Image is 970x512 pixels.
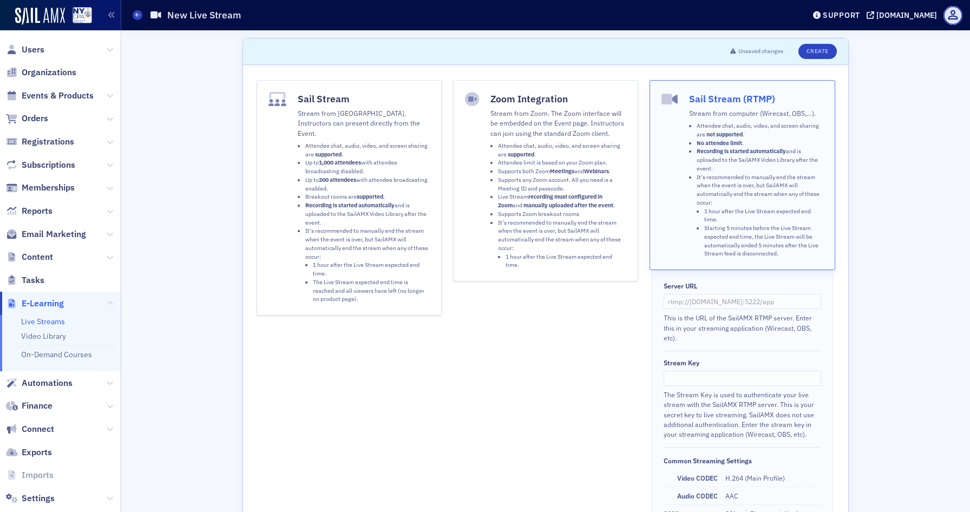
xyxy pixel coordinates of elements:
a: Reports [6,205,53,217]
h4: Sail Stream (RTMP) [689,92,823,106]
li: Attendee chat, audio, video, and screen sharing are . [498,142,626,159]
a: Exports [6,447,52,458]
span: Profile [943,6,962,25]
a: E-Learning [6,298,64,310]
a: Imports [6,469,54,481]
li: 1 hour after the Live Stream expected end time. [313,261,430,278]
span: Subscriptions [22,159,75,171]
span: Registrations [22,136,74,148]
a: Orders [6,113,48,124]
strong: No attendee limit [697,139,742,147]
a: Tasks [6,274,44,286]
div: Support [823,10,860,20]
dd: AAC [725,487,821,504]
li: Starting 5 minutes before the Live Stream expected end time, the Live Stream will be automaticall... [704,224,823,258]
span: Reports [22,205,53,217]
a: Events & Products [6,90,94,102]
a: Live Streams [21,317,65,326]
strong: Recording is started automatically [697,147,786,155]
a: Users [6,44,44,56]
span: Tasks [22,274,44,286]
div: The Stream Key is used to authenticate your live stream with the SailAMX RTMP server. This is you... [664,390,821,439]
img: SailAMX [15,8,65,25]
span: Video CODEC [677,474,718,482]
a: Video Library [21,331,66,341]
h1: New Live Stream [167,9,241,22]
a: Memberships [6,182,75,194]
a: On-Demand Courses [21,350,92,359]
span: Audio CODEC [677,491,718,500]
li: It's recommended to manually end the stream when the event is over, but SailAMX will automaticall... [498,219,626,270]
h4: Sail Stream [298,92,430,106]
span: Unsaved changes [738,47,783,56]
strong: supported [315,150,342,158]
strong: 200 attendees [319,176,356,183]
strong: supported [357,193,383,200]
span: Settings [22,493,55,504]
strong: supported [508,150,534,158]
span: Finance [22,400,53,412]
span: Automations [22,377,73,389]
a: Email Marketing [6,228,86,240]
li: It's recommended to manually end the stream when the event is over, but SailAMX will automaticall... [305,227,430,304]
div: Server URL [664,282,697,290]
span: Orders [22,113,48,124]
div: Stream Key [664,359,699,367]
img: SailAMX [73,7,92,24]
a: Content [6,251,53,263]
span: E-Learning [22,298,64,310]
strong: Meetings [550,167,574,175]
a: Finance [6,400,53,412]
li: Breakout rooms are . [305,193,430,201]
li: . [697,139,823,148]
span: Content [22,251,53,263]
li: Attendee chat, audio, video, and screen sharing are . [697,122,823,139]
span: Imports [22,469,54,481]
dd: H.264 (Main Profile) [725,469,821,487]
button: Sail Stream (RTMP)Stream from computer (Wirecast, OBS,…).Attendee chat, audio, video, and screen ... [650,80,835,270]
span: Memberships [22,182,75,194]
a: Registrations [6,136,74,148]
h4: Zoom Integration [490,92,626,106]
a: Subscriptions [6,159,75,171]
strong: recording must configured in Zoom [498,193,602,209]
a: View Homepage [65,7,92,25]
li: It's recommended to manually end the stream when the event is over, but SailAMX will automaticall... [697,173,823,259]
strong: not supported [706,130,743,138]
a: Settings [6,493,55,504]
a: Automations [6,377,73,389]
span: Exports [22,447,52,458]
p: Stream from [GEOGRAPHIC_DATA]. Instructors can present directly from the Event. [298,108,430,138]
button: Sail StreamStream from [GEOGRAPHIC_DATA]. Instructors can present directly from the Event.Attende... [257,80,442,316]
li: Supports both Zoom and . [498,167,626,176]
p: Stream from computer (Wirecast, OBS,…). [689,108,823,118]
button: Zoom IntegrationStream from Zoom. The Zoom interface will be embedded on the Event page. Instruct... [453,80,638,281]
span: Events & Products [22,90,94,102]
span: Email Marketing [22,228,86,240]
a: Organizations [6,67,76,78]
li: Up to with attendee broadcasting enabled. [305,176,430,193]
li: and is uploaded to the SailAMX Video Library after the event. [697,147,823,173]
div: [DOMAIN_NAME] [876,10,937,20]
li: Attendee limit is based on your Zoom plan. [498,159,626,167]
a: Connect [6,423,54,435]
li: 1 hour after the Live Stream expected end time. [506,253,626,270]
button: [DOMAIN_NAME] [867,11,941,19]
span: Users [22,44,44,56]
strong: 1,000 attendees [319,159,361,166]
li: Live Stream and . [498,193,626,210]
div: Common Streaming Settings [664,457,752,465]
strong: manually uploaded after the event [523,201,613,209]
li: and is uploaded to the SailAMX Video Library after the event. [305,201,430,227]
li: 1 hour after the Live Stream expected end time. [704,207,823,225]
button: Create [798,44,837,59]
li: Up to with attendee broadcasting disabled. [305,159,430,176]
strong: Recording is started automatically [305,201,395,209]
span: Connect [22,423,54,435]
div: This is the URL of the SailAMX RTMP server. Enter this in your streaming application (Wirecast, O... [664,313,821,343]
li: Supports Zoom breakout rooms [498,210,626,219]
li: Supports any Zoom account. All you need is a Meeting ID and passcode. [498,176,626,193]
p: Stream from Zoom. The Zoom interface will be embedded on the Event page. Instructors can join usi... [490,108,626,138]
span: Organizations [22,67,76,78]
